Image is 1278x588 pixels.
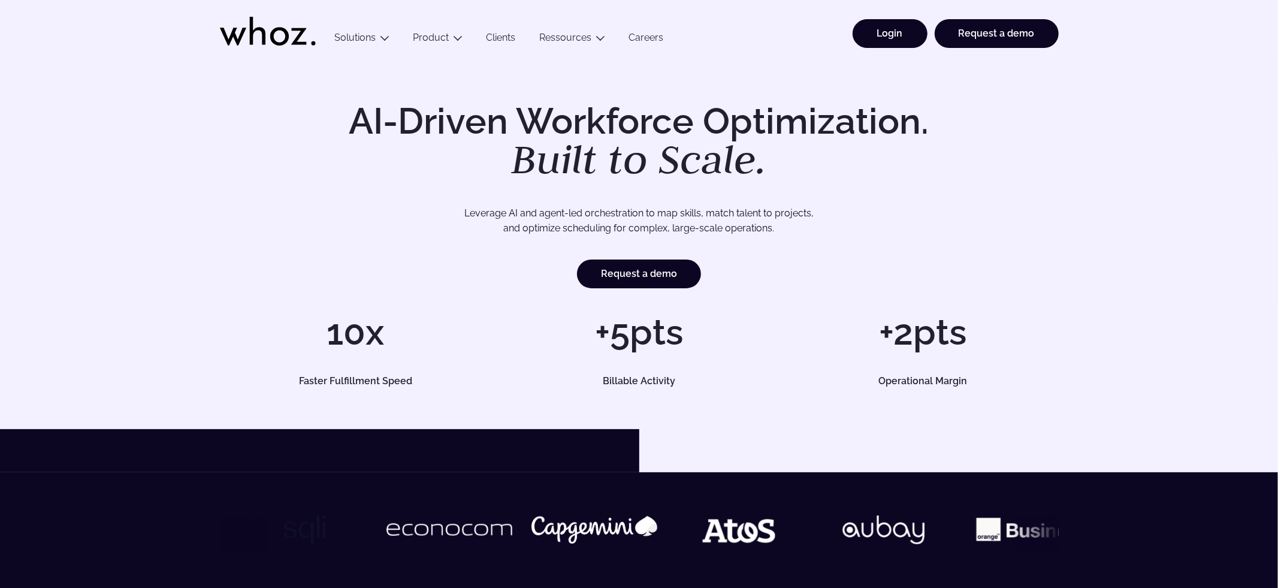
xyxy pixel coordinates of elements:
[787,314,1058,350] h1: +2pts
[935,19,1059,48] a: Request a demo
[262,206,1017,236] p: Leverage AI and agent-led orchestration to map skills, match talent to projects, and optimize sch...
[1199,509,1261,571] iframe: Chatbot
[333,103,946,180] h1: AI-Driven Workforce Optimization.
[475,32,528,48] a: Clients
[800,376,1045,386] h5: Operational Margin
[512,132,767,185] em: Built to Scale.
[617,32,676,48] a: Careers
[233,376,478,386] h5: Faster Fulfillment Speed
[323,32,401,48] button: Solutions
[220,314,491,350] h1: 10x
[540,32,592,43] a: Ressources
[528,32,617,48] button: Ressources
[517,376,762,386] h5: Billable Activity
[401,32,475,48] button: Product
[577,260,701,288] a: Request a demo
[853,19,927,48] a: Login
[413,32,449,43] a: Product
[503,314,775,350] h1: +5pts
